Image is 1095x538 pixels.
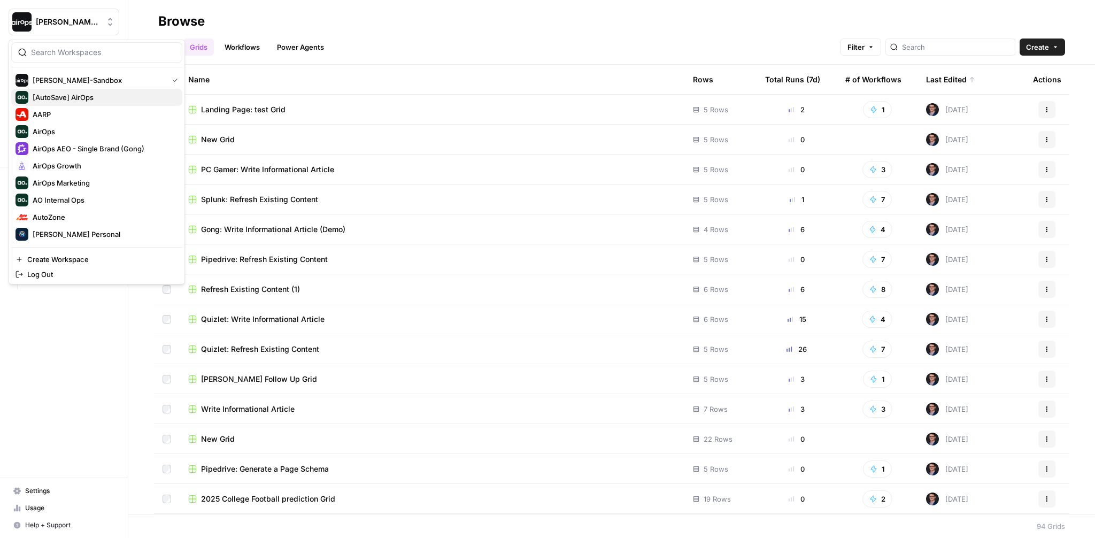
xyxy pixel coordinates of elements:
div: 0 [765,134,828,145]
span: PC Gamer: Write Informational Article [201,164,334,175]
span: 5 Rows [704,374,728,385]
img: Dille-Sandbox Logo [16,74,28,87]
span: Refresh Existing Content (1) [201,284,300,295]
span: 19 Rows [704,494,731,504]
img: AARP Logo [16,108,28,121]
a: 2025 College Football prediction Grid [188,494,676,504]
span: 5 Rows [704,104,728,115]
span: [PERSON_NAME] Personal [33,229,174,240]
span: 5 Rows [704,464,728,474]
div: [DATE] [926,313,968,326]
div: 6 [765,224,828,235]
img: AirOps Logo [16,125,28,138]
span: Splunk: Refresh Existing Content [201,194,318,205]
span: [PERSON_NAME] Follow Up Grid [201,374,317,385]
div: [DATE] [926,193,968,206]
div: [DATE] [926,463,968,475]
span: AirOps AEO - Single Brand (Gong) [33,143,174,154]
img: ldmwv53b2lcy2toudj0k1c5n5o6j [926,493,939,505]
span: 5 Rows [704,134,728,145]
a: Grids [183,39,214,56]
div: Browse [158,13,205,30]
div: 94 Grids [1037,521,1065,532]
img: ldmwv53b2lcy2toudj0k1c5n5o6j [926,283,939,296]
a: New Grid [188,134,676,145]
a: Write Informational Article [188,404,676,414]
div: [DATE] [926,133,968,146]
button: 3 [862,161,892,178]
img: Berna's Personal Logo [16,228,28,241]
span: Create Workspace [27,254,174,265]
span: Pipedrive: Generate a Page Schema [201,464,329,474]
div: [DATE] [926,103,968,116]
img: ldmwv53b2lcy2toudj0k1c5n5o6j [926,403,939,416]
span: AutoZone [33,212,174,222]
div: Rows [693,65,713,94]
span: Quizlet: Refresh Existing Content [201,344,319,355]
span: Filter [847,42,865,52]
img: ldmwv53b2lcy2toudj0k1c5n5o6j [926,343,939,356]
div: [DATE] [926,403,968,416]
div: 0 [765,464,828,474]
img: ldmwv53b2lcy2toudj0k1c5n5o6j [926,373,939,386]
img: ldmwv53b2lcy2toudj0k1c5n5o6j [926,433,939,445]
span: AirOps Growth [33,160,174,171]
span: 2025 College Football prediction Grid [201,494,335,504]
span: [PERSON_NAME]-Sandbox [33,75,164,86]
a: Settings [9,482,119,499]
div: 0 [765,164,828,175]
span: [AutoSave] AirOps [33,92,174,103]
img: AirOps Marketing Logo [16,176,28,189]
div: 0 [765,434,828,444]
a: Power Agents [271,39,330,56]
div: [DATE] [926,373,968,386]
input: Search [902,42,1011,52]
button: Create [1020,39,1065,56]
button: 1 [863,371,892,388]
a: Refresh Existing Content (1) [188,284,676,295]
img: ldmwv53b2lcy2toudj0k1c5n5o6j [926,463,939,475]
span: Help + Support [25,520,114,530]
img: ldmwv53b2lcy2toudj0k1c5n5o6j [926,253,939,266]
div: [DATE] [926,253,968,266]
button: 4 [862,221,892,238]
div: [DATE] [926,223,968,236]
a: Landing Page: test Grid [188,104,676,115]
button: 7 [862,341,892,358]
div: 2 [765,104,828,115]
span: 5 Rows [704,194,728,205]
div: 1 [765,194,828,205]
button: 1 [863,101,892,118]
img: ldmwv53b2lcy2toudj0k1c5n5o6j [926,223,939,236]
span: Settings [25,486,114,496]
a: Pipedrive: Refresh Existing Content [188,254,676,265]
span: AirOps Marketing [33,178,174,188]
button: 8 [862,281,892,298]
span: 5 Rows [704,164,728,175]
img: AirOps AEO - Single Brand (Gong) Logo [16,142,28,155]
a: [PERSON_NAME] Follow Up Grid [188,374,676,385]
div: 15 [765,314,828,325]
button: Filter [840,39,881,56]
div: Actions [1033,65,1061,94]
span: Quizlet: Write Informational Article [201,314,325,325]
img: ldmwv53b2lcy2toudj0k1c5n5o6j [926,193,939,206]
a: Quizlet: Refresh Existing Content [188,344,676,355]
span: 22 Rows [704,434,732,444]
span: New Grid [201,434,235,444]
img: AirOps Growth Logo [16,159,28,172]
img: AutoZone Logo [16,211,28,224]
span: Create [1026,42,1049,52]
span: New Grid [201,134,235,145]
input: Search Workspaces [31,47,175,58]
a: Create Workspace [11,252,182,267]
button: Workspace: Dille-Sandbox [9,9,119,35]
span: 5 Rows [704,254,728,265]
span: Usage [25,503,114,513]
a: Usage [9,499,119,517]
img: AO Internal Ops Logo [16,194,28,206]
div: [DATE] [926,283,968,296]
button: 3 [862,401,892,418]
button: 7 [862,251,892,268]
a: Gong: Write Informational Article (Demo) [188,224,676,235]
